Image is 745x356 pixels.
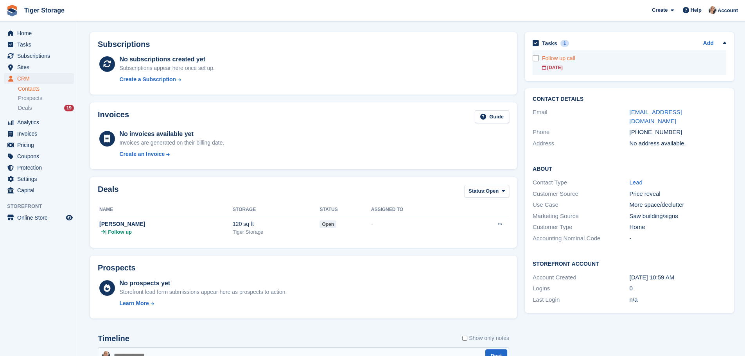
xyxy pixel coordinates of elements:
[98,40,509,49] h2: Subscriptions
[119,288,287,296] div: Storefront lead form submissions appear here as prospects to action.
[533,139,629,148] div: Address
[17,39,64,50] span: Tasks
[233,228,320,236] div: Tiger Storage
[119,64,215,72] div: Subscriptions appear here once set up.
[630,128,726,137] div: [PHONE_NUMBER]
[17,212,64,223] span: Online Store
[630,295,726,304] div: n/a
[533,190,629,199] div: Customer Source
[475,110,509,123] a: Guide
[542,50,726,75] a: Follow up call [DATE]
[119,150,165,158] div: Create an Invoice
[21,4,68,17] a: Tiger Storage
[17,28,64,39] span: Home
[233,220,320,228] div: 120 sq ft
[533,178,629,187] div: Contact Type
[98,110,129,123] h2: Invoices
[630,223,726,232] div: Home
[630,234,726,243] div: -
[98,185,118,199] h2: Deals
[533,200,629,209] div: Use Case
[4,212,74,223] a: menu
[371,204,463,216] th: Assigned to
[320,220,336,228] span: open
[4,73,74,84] a: menu
[462,334,467,342] input: Show only notes
[630,109,682,124] a: [EMAIL_ADDRESS][DOMAIN_NAME]
[119,129,224,139] div: No invoices available yet
[119,75,215,84] a: Create a Subscription
[691,6,702,14] span: Help
[630,200,726,209] div: More space/declutter
[18,95,42,102] span: Prospects
[533,295,629,304] div: Last Login
[18,104,74,112] a: Deals 19
[464,185,509,198] button: Status: Open
[119,75,176,84] div: Create a Subscription
[533,108,629,125] div: Email
[119,279,287,288] div: No prospects yet
[17,174,64,184] span: Settings
[65,213,74,222] a: Preview store
[119,55,215,64] div: No subscriptions created yet
[371,220,463,228] div: -
[630,284,726,293] div: 0
[533,96,726,102] h2: Contact Details
[108,228,132,236] span: Follow up
[98,204,233,216] th: Name
[18,104,32,112] span: Deals
[630,212,726,221] div: Saw building/signs
[542,40,557,47] h2: Tasks
[17,50,64,61] span: Subscriptions
[469,187,486,195] span: Status:
[17,185,64,196] span: Capital
[233,204,320,216] th: Storage
[4,151,74,162] a: menu
[718,7,738,14] span: Account
[18,85,74,93] a: Contacts
[560,40,569,47] div: 1
[652,6,668,14] span: Create
[6,5,18,16] img: stora-icon-8386f47178a22dfd0bd8f6a31ec36ba5ce8667c1dd55bd0f319d3a0aa187defe.svg
[320,204,371,216] th: Status
[630,190,726,199] div: Price reveal
[533,234,629,243] div: Accounting Nominal Code
[533,273,629,282] div: Account Created
[64,105,74,111] div: 19
[17,151,64,162] span: Coupons
[4,28,74,39] a: menu
[4,117,74,128] a: menu
[7,202,78,210] span: Storefront
[486,187,499,195] span: Open
[17,140,64,150] span: Pricing
[533,259,726,267] h2: Storefront Account
[630,139,726,148] div: No address available.
[533,128,629,137] div: Phone
[4,62,74,73] a: menu
[18,94,74,102] a: Prospects
[533,165,726,172] h2: About
[4,50,74,61] a: menu
[17,62,64,73] span: Sites
[119,299,287,308] a: Learn More
[533,284,629,293] div: Logins
[4,140,74,150] a: menu
[542,64,726,71] div: [DATE]
[98,263,136,272] h2: Prospects
[542,54,726,63] div: Follow up call
[4,185,74,196] a: menu
[17,117,64,128] span: Analytics
[119,139,224,147] div: Invoices are generated on their billing date.
[4,174,74,184] a: menu
[703,39,714,48] a: Add
[17,128,64,139] span: Invoices
[98,334,129,343] h2: Timeline
[630,273,726,282] div: [DATE] 10:59 AM
[99,220,233,228] div: [PERSON_NAME]
[119,150,224,158] a: Create an Invoice
[462,334,509,342] label: Show only notes
[630,179,643,186] a: Lead
[17,162,64,173] span: Protection
[533,223,629,232] div: Customer Type
[119,299,149,308] div: Learn More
